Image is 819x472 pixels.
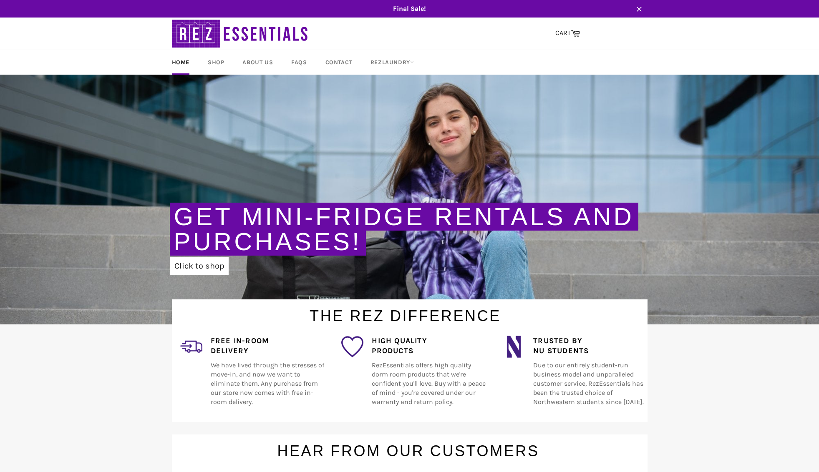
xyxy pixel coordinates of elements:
img: delivery_2.png [180,336,202,358]
a: Home [164,50,198,75]
img: favorite_1.png [341,336,363,358]
h4: Trusted by NU Students [533,336,647,357]
a: RezLaundry [362,50,422,75]
span: Final Sale! [164,4,656,13]
h4: Free In-Room Delivery [211,336,325,357]
a: Shop [199,50,232,75]
h4: High Quality Products [372,336,486,357]
a: FAQs [283,50,315,75]
h1: The Rez Difference [164,299,648,326]
img: northwestern_wildcats_tiny.png [503,336,525,358]
a: About Us [234,50,281,75]
div: RezEssentials offers high quality dorm room products that we're confident you'll love. Buy with a... [363,336,486,416]
img: RezEssentials [172,18,310,50]
a: CART [551,25,584,42]
a: Get Mini-Fridge Rentals and Purchases! [174,203,634,256]
div: We have lived through the stresses of move-in, and now we want to eliminate them. Any purchase fr... [202,336,325,416]
h1: Hear From Our Customers [164,434,648,462]
div: Due to our entirely student-run business model and unparalleled customer service, RezEssentials h... [525,336,647,416]
a: Contact [317,50,360,75]
a: Click to shop [170,257,229,275]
